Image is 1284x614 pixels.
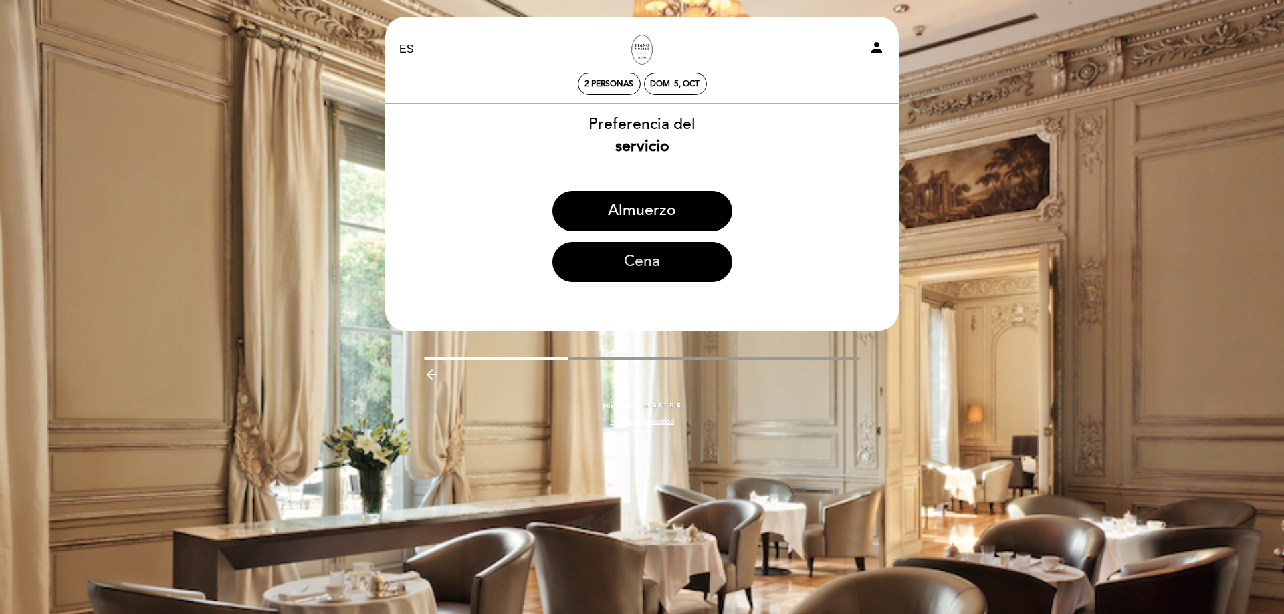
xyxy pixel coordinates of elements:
[603,401,640,410] span: powered by
[552,242,732,282] button: Cena
[643,402,681,409] img: MEITRE
[603,401,681,410] a: powered by
[558,31,726,68] a: Los Salones del Piano [PERSON_NAME]
[552,191,732,231] button: Almuerzo
[610,417,674,426] a: Política de privacidad
[615,137,669,156] b: servicio
[869,39,885,55] i: person
[869,39,885,60] button: person
[385,114,899,158] div: Preferencia del
[424,367,440,383] i: arrow_backward
[650,79,701,89] div: dom. 5, oct.
[584,79,633,89] span: 2 personas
